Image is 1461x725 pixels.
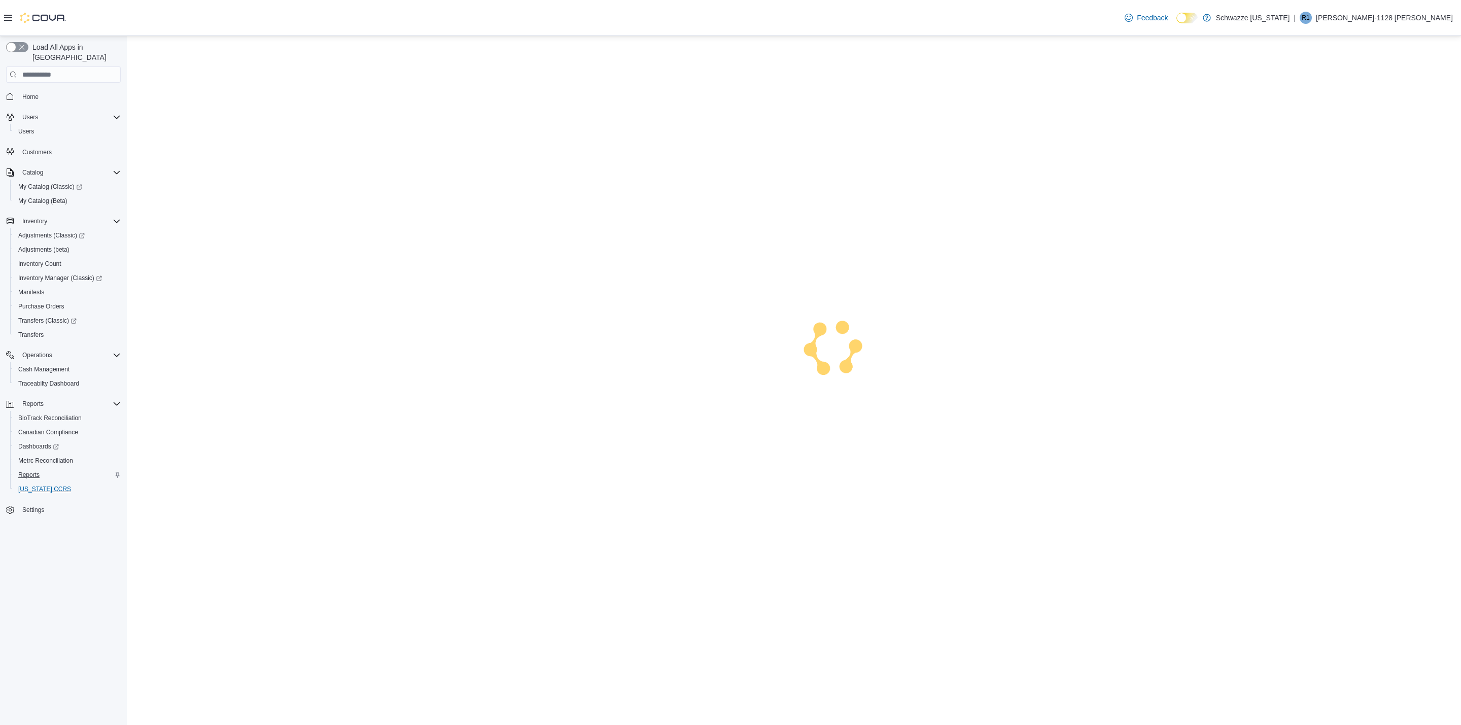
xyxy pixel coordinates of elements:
[14,363,74,375] a: Cash Management
[14,258,121,270] span: Inventory Count
[14,483,75,495] a: [US_STATE] CCRS
[22,93,39,101] span: Home
[18,215,121,227] span: Inventory
[18,349,121,361] span: Operations
[10,482,125,496] button: [US_STATE] CCRS
[14,483,121,495] span: Washington CCRS
[10,243,125,257] button: Adjustments (beta)
[10,425,125,439] button: Canadian Compliance
[1137,13,1168,23] span: Feedback
[10,454,125,468] button: Metrc Reconciliation
[18,166,47,179] button: Catalog
[14,412,121,424] span: BioTrack Reconciliation
[18,197,67,205] span: My Catalog (Beta)
[10,124,125,139] button: Users
[10,362,125,376] button: Cash Management
[22,148,52,156] span: Customers
[14,181,86,193] a: My Catalog (Classic)
[18,398,48,410] button: Reports
[22,506,44,514] span: Settings
[2,145,125,159] button: Customers
[18,349,56,361] button: Operations
[1216,12,1290,24] p: Schwazze [US_STATE]
[14,377,83,390] a: Traceabilty Dashboard
[18,260,61,268] span: Inventory Count
[2,165,125,180] button: Catalog
[14,181,121,193] span: My Catalog (Classic)
[14,272,106,284] a: Inventory Manager (Classic)
[10,468,125,482] button: Reports
[10,299,125,314] button: Purchase Orders
[14,426,121,438] span: Canadian Compliance
[14,286,48,298] a: Manifests
[1176,13,1198,23] input: Dark Mode
[2,397,125,411] button: Reports
[10,285,125,299] button: Manifests
[14,229,89,241] a: Adjustments (Classic)
[2,89,125,103] button: Home
[18,485,71,493] span: [US_STATE] CCRS
[14,300,68,313] a: Purchase Orders
[22,217,47,225] span: Inventory
[18,428,78,436] span: Canadian Compliance
[18,471,40,479] span: Reports
[14,426,82,438] a: Canadian Compliance
[10,271,125,285] a: Inventory Manager (Classic)
[14,272,121,284] span: Inventory Manager (Classic)
[18,504,48,516] a: Settings
[14,329,48,341] a: Transfers
[14,244,74,256] a: Adjustments (beta)
[10,328,125,342] button: Transfers
[18,398,121,410] span: Reports
[10,194,125,208] button: My Catalog (Beta)
[14,377,121,390] span: Traceabilty Dashboard
[6,85,121,543] nav: Complex example
[18,331,44,339] span: Transfers
[1300,12,1312,24] div: Rebekah-1128 Castillo
[18,457,73,465] span: Metrc Reconciliation
[22,351,52,359] span: Operations
[18,90,121,102] span: Home
[14,286,121,298] span: Manifests
[14,455,77,467] a: Metrc Reconciliation
[18,146,121,158] span: Customers
[18,246,69,254] span: Adjustments (beta)
[1316,12,1453,24] p: [PERSON_NAME]-1128 [PERSON_NAME]
[14,363,121,375] span: Cash Management
[14,300,121,313] span: Purchase Orders
[1302,12,1309,24] span: R1
[10,439,125,454] a: Dashboards
[14,455,121,467] span: Metrc Reconciliation
[14,469,121,481] span: Reports
[2,502,125,517] button: Settings
[14,195,72,207] a: My Catalog (Beta)
[14,195,121,207] span: My Catalog (Beta)
[22,168,43,177] span: Catalog
[14,315,81,327] a: Transfers (Classic)
[1294,12,1296,24] p: |
[14,125,121,137] span: Users
[14,244,121,256] span: Adjustments (beta)
[2,348,125,362] button: Operations
[18,91,43,103] a: Home
[14,125,38,137] a: Users
[14,315,121,327] span: Transfers (Classic)
[18,414,82,422] span: BioTrack Reconciliation
[10,180,125,194] a: My Catalog (Classic)
[18,111,121,123] span: Users
[22,113,38,121] span: Users
[18,183,82,191] span: My Catalog (Classic)
[18,365,69,373] span: Cash Management
[14,440,63,453] a: Dashboards
[2,110,125,124] button: Users
[10,411,125,425] button: BioTrack Reconciliation
[14,329,121,341] span: Transfers
[794,312,870,388] img: cova-loader
[18,111,42,123] button: Users
[18,379,79,388] span: Traceabilty Dashboard
[10,228,125,243] a: Adjustments (Classic)
[18,317,77,325] span: Transfers (Classic)
[14,440,121,453] span: Dashboards
[10,314,125,328] a: Transfers (Classic)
